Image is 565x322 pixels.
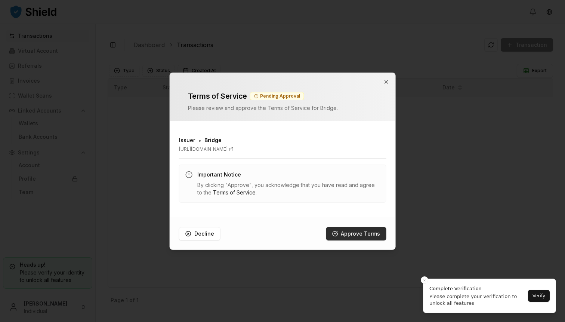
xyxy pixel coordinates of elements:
h3: Important Notice [197,171,380,178]
div: Pending Approval [250,92,304,100]
a: [URL][DOMAIN_NAME] [179,146,386,152]
h3: Issuer [179,137,195,144]
button: Approve Terms [326,227,386,240]
p: Please review and approve the Terms of Service for Bridge . [188,104,377,112]
span: Bridge [204,137,222,144]
h2: Terms of Service [188,91,247,101]
a: Terms of Service [213,189,256,196]
span: • [198,136,201,145]
p: By clicking "Approve", you acknowledge that you have read and agree to the . [197,181,380,196]
button: Decline [179,227,220,240]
